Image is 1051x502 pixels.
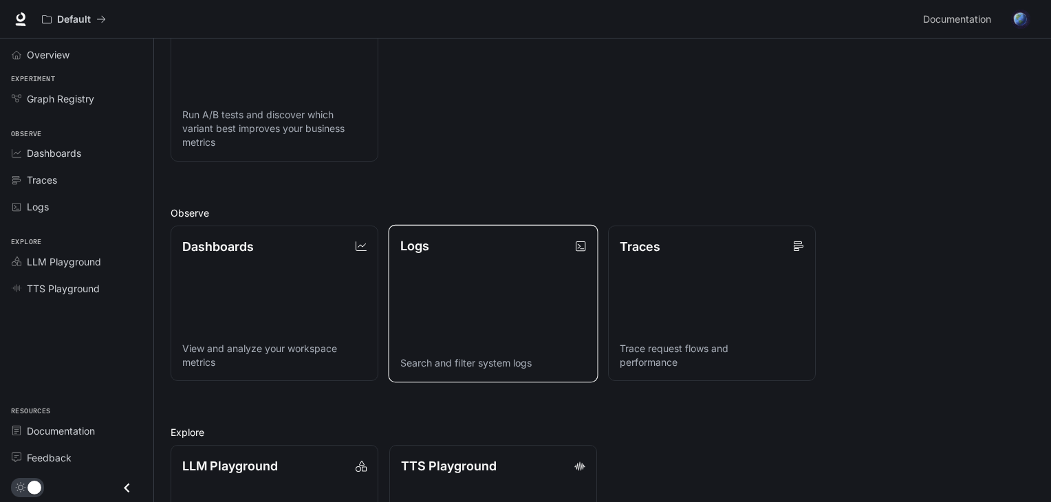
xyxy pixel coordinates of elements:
p: TTS Playground [401,457,497,475]
a: Documentation [6,419,148,443]
span: Documentation [923,11,991,28]
span: Logs [27,199,49,214]
p: Trace request flows and performance [620,342,804,369]
a: LLM Playground [6,250,148,274]
span: Overview [27,47,69,62]
span: Traces [27,173,57,187]
h2: Explore [171,425,1034,439]
a: LogsSearch and filter system logs [388,224,598,382]
span: Dashboards [27,146,81,160]
button: Close drawer [111,474,142,502]
span: Feedback [27,450,72,465]
a: Feedback [6,446,148,470]
span: Documentation [27,424,95,438]
p: Logs [400,237,429,255]
p: Dashboards [182,237,254,256]
span: Dark mode toggle [28,479,41,494]
p: LLM Playground [182,457,278,475]
a: Overview [6,43,148,67]
a: Graph Registry [6,87,148,111]
button: User avatar [1007,6,1034,33]
a: DashboardsView and analyze your workspace metrics [171,226,378,382]
img: User avatar [1011,10,1030,29]
p: Run A/B tests and discover which variant best improves your business metrics [182,108,367,149]
a: Documentation [918,6,1001,33]
a: Dashboards [6,141,148,165]
span: LLM Playground [27,254,101,269]
p: View and analyze your workspace metrics [182,342,367,369]
a: Traces [6,168,148,192]
p: Default [57,14,91,25]
a: Logs [6,195,148,219]
span: Graph Registry [27,91,94,106]
a: TracesTrace request flows and performance [608,226,816,382]
span: TTS Playground [27,281,100,296]
a: TTS Playground [6,276,148,301]
p: Traces [620,237,660,256]
h2: Observe [171,206,1034,220]
button: All workspaces [36,6,112,33]
a: Graph RegistryRun A/B tests and discover which variant best improves your business metrics [171,6,378,162]
p: Search and filter system logs [400,356,587,370]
